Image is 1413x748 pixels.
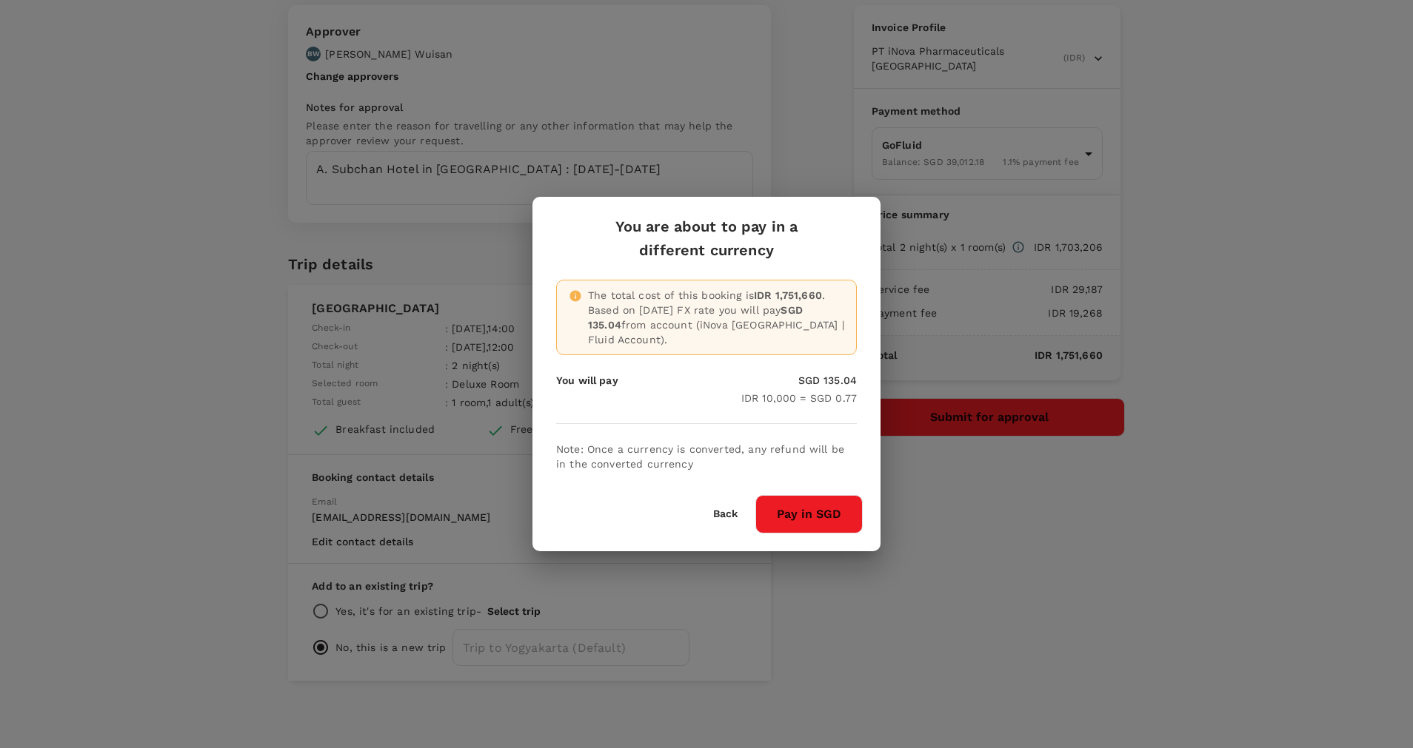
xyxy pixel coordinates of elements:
[556,442,857,471] p: Note: Once a currency is converted, any refund will be in the converted currency
[754,289,822,301] b: IDR 1,751,660
[556,215,857,262] h6: You are about to pay in a different currency
[588,288,844,347] p: The total cost of this booking is . Based on [DATE] FX rate you will pay from account (iNova [GEO...
[556,373,618,388] p: You will pay
[588,304,803,331] b: SGD 135.04
[755,495,863,533] button: Pay in SGD
[741,373,857,388] p: SGD 135.04
[741,391,857,405] p: IDR 10,000 = SGD 0.77
[713,508,738,520] button: Back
